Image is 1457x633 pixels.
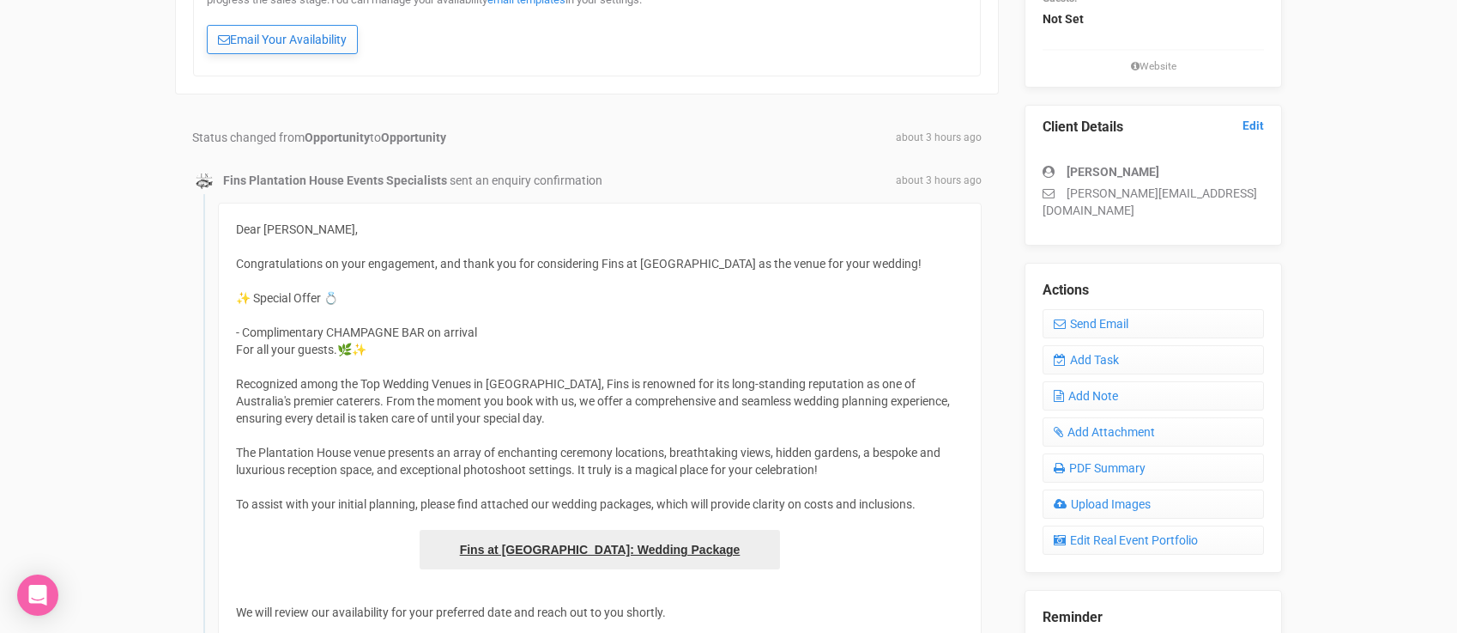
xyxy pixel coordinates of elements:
[17,575,58,616] div: Open Intercom Messenger
[1043,490,1264,519] a: Upload Images
[1067,165,1159,179] strong: [PERSON_NAME]
[1043,381,1264,411] a: Add Note
[1043,309,1264,338] a: Send Email
[1242,118,1264,134] a: Edit
[207,25,358,54] a: Email Your Availability
[450,173,602,187] span: sent an enquiry confirmation
[1043,526,1264,555] a: Edit Real Event Portfolio
[381,131,446,144] strong: Opportunity
[196,173,213,190] img: data
[896,131,982,145] span: about 3 hours ago
[1043,281,1264,301] legend: Actions
[192,131,446,144] span: Status changed from to
[1043,12,1084,26] strong: Not Set
[1043,453,1264,483] a: PDF Summary
[223,173,447,187] strong: Fins Plantation House Events Specialists
[896,173,982,188] span: about 3 hours ago
[1043,185,1264,219] p: [PERSON_NAME][EMAIL_ADDRESS][DOMAIN_NAME]
[420,530,780,569] a: Fins at [GEOGRAPHIC_DATA]: Wedding Package
[1043,417,1264,447] a: Add Attachment
[1043,59,1264,74] small: Website
[1043,118,1264,137] legend: Client Details
[305,131,370,144] strong: Opportunity
[1043,345,1264,374] a: Add Task
[1043,608,1264,628] legend: Reminder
